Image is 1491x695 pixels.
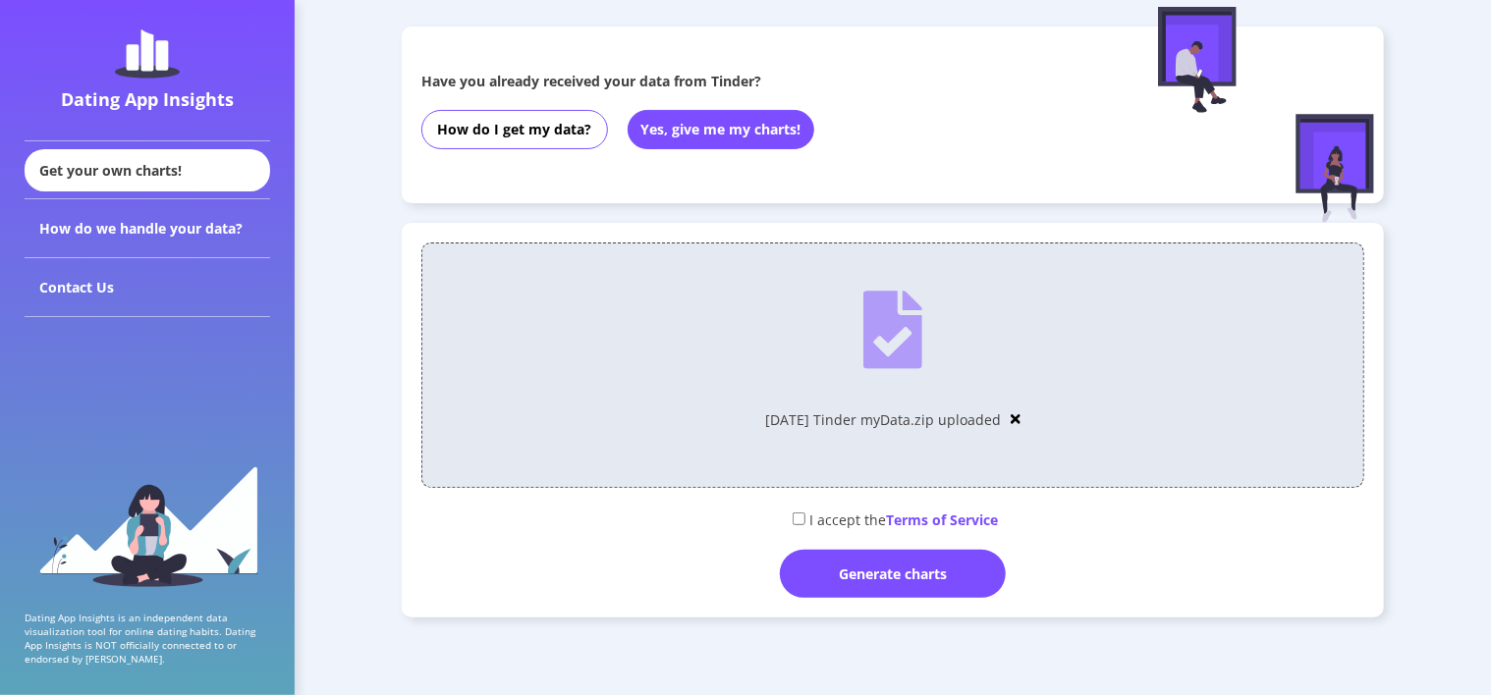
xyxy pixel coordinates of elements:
[887,510,999,529] span: Terms of Service
[25,258,270,317] div: Contact Us
[780,550,1006,598] div: Generate charts
[421,72,1081,90] div: Have you already received your data from Tinder?
[421,503,1364,535] div: I accept the
[25,149,270,191] div: Get your own charts!
[29,87,265,111] div: Dating App Insights
[1158,7,1237,113] img: male-figure-sitting.c9faa881.svg
[628,110,814,149] button: Yes, give me my charts!
[421,110,608,149] button: How do I get my data?
[1296,114,1374,223] img: female-figure-sitting.afd5d174.svg
[25,199,270,258] div: How do we handle your data?
[863,291,921,369] img: file-uploaded.ea247aa8.svg
[115,29,180,79] img: dating-app-insights-logo.5abe6921.svg
[25,611,270,666] p: Dating App Insights is an independent data visualization tool for online dating habits. Dating Ap...
[765,410,1001,429] div: [DATE] Tinder myData.zip uploaded
[37,464,258,587] img: sidebar_girl.91b9467e.svg
[1011,412,1021,426] img: close-solid.cbe4567e.svg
